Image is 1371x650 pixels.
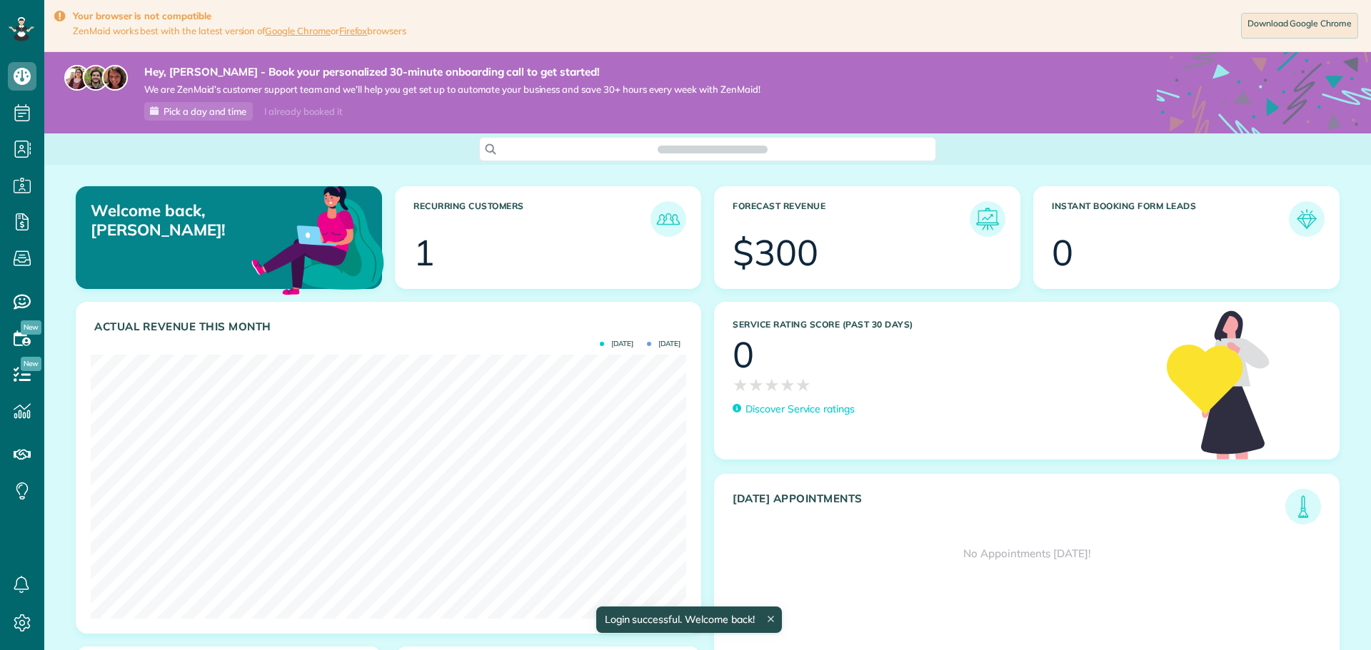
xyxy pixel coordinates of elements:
[73,25,406,37] span: ZenMaid works best with the latest version of or browsers
[1052,201,1289,237] h3: Instant Booking Form Leads
[733,492,1285,524] h3: [DATE] Appointments
[248,170,387,308] img: dashboard_welcome-42a62b7d889689a78055ac9021e634bf52bae3f8056760290aed330b23ab8690.png
[102,65,128,91] img: michelle-19f622bdf1676172e81f8f8fba1fb50e276960ebfe0243fe18214015130c80e4.jpg
[64,65,90,91] img: maria-72a9807cf96188c08ef61303f053569d2e2a8a1cde33d635c8a3ac13582a053d.jpg
[1052,235,1073,270] div: 0
[91,201,284,239] p: Welcome back, [PERSON_NAME]!
[647,340,681,347] span: [DATE]
[164,106,246,117] span: Pick a day and time
[733,337,754,372] div: 0
[1292,205,1321,233] img: icon_form_leads-04211a6a04a5b2264e4ee56bc0799ec3eb69b7e499cbb523a139df1d13a81ae0.png
[733,235,818,270] div: $300
[973,205,1002,233] img: icon_forecast_revenue-8c13a41c7ed35a8dcfafea3cbb826a0462acb37728057bba2d056411b612bbbe.png
[265,25,331,36] a: Google Chrome
[144,83,760,96] span: We are ZenMaid’s customer support team and we’ll help you get set up to automate your business an...
[21,357,41,371] span: New
[256,103,351,121] div: I already booked it
[672,142,753,156] span: Search ZenMaid…
[94,320,686,333] h3: Actual Revenue this month
[83,65,109,91] img: jorge-587dff0eeaa6aab1f244e6dc62b8924c3b6ad411094392a53c71c6c4a576187d.jpg
[73,10,406,22] strong: Your browser is not compatible
[21,320,41,335] span: New
[733,201,970,237] h3: Forecast Revenue
[144,102,253,121] a: Pick a day and time
[413,235,435,270] div: 1
[1241,13,1358,39] a: Download Google Chrome
[715,524,1339,583] div: No Appointments [DATE]!
[745,402,855,417] p: Discover Service ratings
[748,372,764,397] span: ★
[733,402,855,417] a: Discover Service ratings
[780,372,795,397] span: ★
[1289,492,1317,521] img: icon_todays_appointments-901f7ab196bb0bea1936b74009e4eb5ffbc2d2711fa7634e0d609ed5ef32b18b.png
[339,25,368,36] a: Firefox
[600,340,633,347] span: [DATE]
[596,606,781,633] div: Login successful. Welcome back!
[144,65,760,79] strong: Hey, [PERSON_NAME] - Book your personalized 30-minute onboarding call to get started!
[413,201,651,237] h3: Recurring Customers
[733,372,748,397] span: ★
[733,320,1152,330] h3: Service Rating score (past 30 days)
[795,372,811,397] span: ★
[764,372,780,397] span: ★
[654,205,683,233] img: icon_recurring_customers-cf858462ba22bcd05b5a5880d41d6543d210077de5bb9ebc9590e49fd87d84ed.png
